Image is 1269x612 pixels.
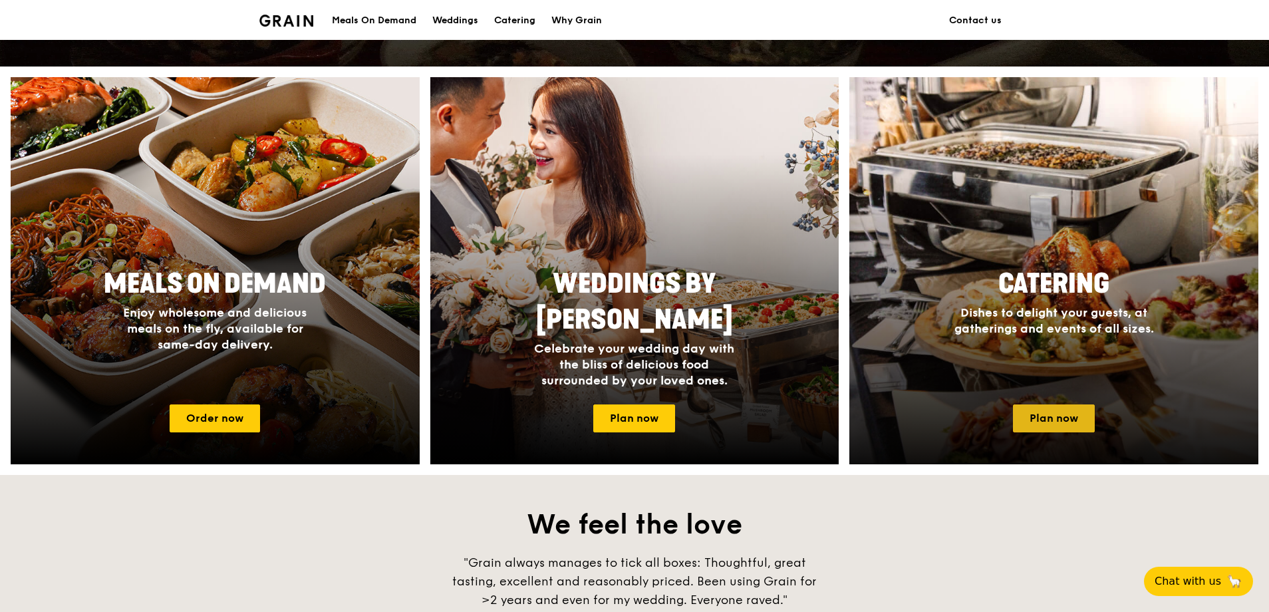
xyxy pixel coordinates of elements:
a: Contact us [941,1,1010,41]
a: Weddings [424,1,486,41]
span: Catering [998,268,1109,300]
span: Enjoy wholesome and delicious meals on the fly, available for same-day delivery. [123,305,307,352]
img: weddings-card.4f3003b8.jpg [430,77,839,464]
div: "Grain always manages to tick all boxes: Thoughtful, great tasting, excellent and reasonably pric... [435,553,834,609]
a: Weddings by [PERSON_NAME]Celebrate your wedding day with the bliss of delicious food surrounded b... [430,77,839,464]
a: Catering [486,1,543,41]
img: Grain [259,15,313,27]
a: Meals On DemandEnjoy wholesome and delicious meals on the fly, available for same-day delivery.Or... [11,77,420,464]
div: Why Grain [551,1,602,41]
span: Weddings by [PERSON_NAME] [536,268,733,336]
span: Celebrate your wedding day with the bliss of delicious food surrounded by your loved ones. [534,341,734,388]
a: Order now [170,404,260,432]
button: Chat with us🦙 [1144,567,1253,596]
span: Meals On Demand [104,268,326,300]
span: Chat with us [1155,573,1221,589]
div: Weddings [432,1,478,41]
img: meals-on-demand-card.d2b6f6db.png [11,77,420,464]
span: Dishes to delight your guests, at gatherings and events of all sizes. [954,305,1154,336]
a: Plan now [1013,404,1095,432]
a: Why Grain [543,1,610,41]
div: Catering [494,1,535,41]
span: 🦙 [1226,573,1242,589]
a: CateringDishes to delight your guests, at gatherings and events of all sizes.Plan now [849,77,1258,464]
a: Plan now [593,404,675,432]
div: Meals On Demand [332,1,416,41]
